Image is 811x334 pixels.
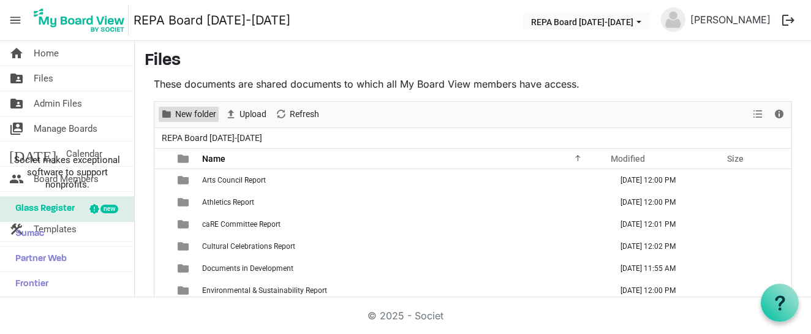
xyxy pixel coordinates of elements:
[34,66,53,91] span: Files
[608,235,724,257] td: August 15, 2025 12:02 PM column header Modified
[154,257,170,279] td: checkbox
[170,257,198,279] td: is template cell column header type
[750,107,765,122] button: View dropdownbutton
[30,5,134,36] a: My Board View Logo
[608,169,724,191] td: August 15, 2025 12:00 PM column header Modified
[9,247,67,271] span: Partner Web
[9,91,24,116] span: folder_shared
[198,169,608,191] td: Arts Council Report is template cell column header Name
[523,13,649,30] button: REPA Board 2025-2026 dropdownbutton
[9,272,48,297] span: Frontier
[724,169,791,191] td: is template cell column header Size
[154,191,170,213] td: checkbox
[724,279,791,302] td: is template cell column header Size
[724,257,791,279] td: is template cell column header Size
[154,169,170,191] td: checkbox
[608,191,724,213] td: August 15, 2025 12:00 PM column header Modified
[727,154,744,164] span: Size
[154,213,170,235] td: checkbox
[223,107,269,122] button: Upload
[202,264,293,273] span: Documents in Development
[9,116,24,141] span: switch_account
[661,7,685,32] img: no-profile-picture.svg
[724,213,791,235] td: is template cell column header Size
[198,213,608,235] td: caRE Committee Report is template cell column header Name
[134,8,290,32] a: REPA Board [DATE]-[DATE]
[202,176,266,184] span: Arts Council Report
[9,41,24,66] span: home
[611,154,645,164] span: Modified
[170,191,198,213] td: is template cell column header type
[170,169,198,191] td: is template cell column header type
[9,66,24,91] span: folder_shared
[608,279,724,302] td: August 15, 2025 12:00 PM column header Modified
[174,107,217,122] span: New folder
[156,102,221,127] div: New folder
[34,116,97,141] span: Manage Boards
[202,198,254,207] span: Athletics Report
[368,309,443,322] a: © 2025 - Societ
[202,242,295,251] span: Cultural Celebrations Report
[685,7,775,32] a: [PERSON_NAME]
[170,213,198,235] td: is template cell column header type
[198,235,608,257] td: Cultural Celebrations Report is template cell column header Name
[198,279,608,302] td: Environmental & Sustainability Report is template cell column header Name
[221,102,271,127] div: Upload
[100,205,118,213] div: new
[9,197,75,221] span: Glass Register
[202,286,327,295] span: Environmental & Sustainability Report
[608,257,724,279] td: August 15, 2025 11:55 AM column header Modified
[771,107,788,122] button: Details
[159,107,219,122] button: New folder
[170,279,198,302] td: is template cell column header type
[154,77,792,91] p: These documents are shared documents to which all My Board View members have access.
[202,220,281,229] span: caRE Committee Report
[724,235,791,257] td: is template cell column header Size
[6,154,129,191] span: Societ makes exceptional software to support nonprofits.
[159,131,265,146] span: REPA Board [DATE]-[DATE]
[769,102,790,127] div: Details
[238,107,268,122] span: Upload
[4,9,27,32] span: menu
[273,107,322,122] button: Refresh
[724,191,791,213] td: is template cell column header Size
[198,257,608,279] td: Documents in Development is template cell column header Name
[145,51,801,72] h3: Files
[198,191,608,213] td: Athletics Report is template cell column header Name
[34,91,82,116] span: Admin Files
[775,7,801,33] button: logout
[9,142,56,166] span: [DATE]
[66,142,102,166] span: Calendar
[202,154,225,164] span: Name
[170,235,198,257] td: is template cell column header type
[9,222,44,246] span: Sumac
[34,41,59,66] span: Home
[271,102,323,127] div: Refresh
[154,235,170,257] td: checkbox
[748,102,769,127] div: View
[154,279,170,302] td: checkbox
[289,107,320,122] span: Refresh
[30,5,129,36] img: My Board View Logo
[608,213,724,235] td: August 15, 2025 12:01 PM column header Modified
